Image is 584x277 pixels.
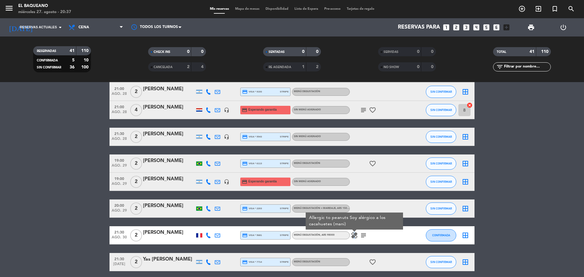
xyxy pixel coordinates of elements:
span: 2 [130,229,142,241]
span: stripe [280,233,289,237]
strong: 0 [201,50,205,54]
i: healing [351,232,358,239]
button: SIN CONFIRMAR [426,131,456,143]
span: CANCELADA [154,66,172,69]
span: Menú degustación [294,162,320,164]
span: 21:00 [112,103,127,110]
span: ago. 30 [112,235,127,242]
strong: 0 [417,50,419,54]
div: [PERSON_NAME] [143,85,195,93]
strong: 0 [316,50,320,54]
span: ago. 29 [112,164,127,171]
strong: 5 [72,58,75,62]
span: Mapa de mesas [232,7,262,11]
span: print [527,24,535,31]
i: search [568,5,575,12]
i: looks_4 [472,23,480,31]
span: ago. 29 [112,209,127,216]
i: credit_card [242,206,248,211]
i: subject [360,232,367,239]
i: add_box [502,23,510,31]
i: favorite_border [369,258,376,266]
i: power_settings_new [560,24,567,31]
strong: 2 [187,65,189,69]
span: SIN CONFIRMAR [430,207,452,210]
span: ago. 28 [112,137,127,144]
span: stripe [280,260,289,264]
span: Lista de Espera [291,7,321,11]
button: SIN CONFIRMAR [426,256,456,268]
i: add_circle_outline [518,5,526,12]
i: credit_card [242,259,248,265]
i: arrow_drop_down [57,24,64,31]
span: 19:00 [112,157,127,164]
div: Yas [PERSON_NAME] [143,255,195,263]
button: SIN CONFIRMAR [426,104,456,116]
strong: 110 [81,49,90,53]
button: SIN CONFIRMAR [426,86,456,98]
div: [PERSON_NAME] [143,229,195,237]
div: [PERSON_NAME] [143,157,195,165]
i: filter_list [496,63,503,71]
span: CHECK INS [154,50,170,54]
i: exit_to_app [535,5,542,12]
i: border_all [462,178,469,185]
span: Pre-acceso [321,7,344,11]
strong: 41 [70,49,75,53]
i: credit_card [242,161,248,166]
span: Cena [78,25,89,29]
span: SIN CONFIRMAR [37,66,61,69]
i: looks_two [452,23,460,31]
i: turned_in_not [551,5,558,12]
i: favorite_border [369,160,376,167]
span: 21:30 [112,255,127,262]
button: SIN CONFIRMAR [426,158,456,170]
button: SIN CONFIRMAR [426,176,456,188]
strong: 0 [417,65,419,69]
span: TOTAL [497,50,506,54]
strong: 110 [541,50,550,54]
span: Menú degustación [294,234,335,236]
span: visa * 2203 [242,206,262,211]
span: 19:00 [112,175,127,182]
i: credit_card [242,179,247,185]
i: headset_mic [224,179,229,185]
i: border_all [462,133,469,140]
strong: 100 [81,65,90,69]
span: SIN CONFIRMAR [430,180,452,183]
i: cancel [467,102,473,108]
span: RE AGENDADA [269,66,291,69]
span: 2 [130,203,142,215]
span: Reservas actuales [20,25,57,30]
span: Mis reservas [207,7,232,11]
span: SENTADAS [269,50,285,54]
span: visa * 5681 [242,233,262,238]
i: looks_5 [482,23,490,31]
span: 21:00 [112,85,127,92]
i: border_all [462,258,469,266]
div: [PERSON_NAME] [143,202,195,210]
span: CONFIRMADA [37,59,58,62]
span: Menú degustación + maridaje [294,207,352,209]
span: SIN CONFIRMAR [430,108,452,112]
strong: 10 [84,58,90,62]
span: visa * 7714 [242,259,262,265]
i: border_all [462,160,469,167]
span: Sin menú asignado [294,180,321,183]
i: menu [5,4,14,13]
strong: 41 [530,50,534,54]
div: [PERSON_NAME] [143,130,195,138]
span: RESERVADAS [37,50,56,53]
i: [DATE] [5,21,37,34]
strong: 0 [431,50,435,54]
span: Sin menú asignado [294,135,321,138]
span: 2 [130,158,142,170]
span: visa * 9193 [242,89,262,95]
span: Menú degustación [294,90,320,93]
span: ago. 28 [112,110,127,117]
div: [PERSON_NAME] [143,103,195,111]
input: Filtrar por nombre... [503,64,551,70]
i: border_all [462,205,469,212]
span: ago. 28 [112,92,127,99]
div: miércoles 27. agosto - 20:37 [18,9,71,15]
